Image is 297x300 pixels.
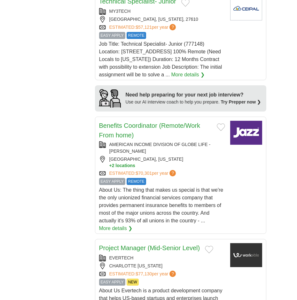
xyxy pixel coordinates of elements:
[127,178,146,185] span: REMOTE
[99,225,133,232] a: More details ❯
[99,187,223,223] span: About Us: The thing that makes us special is that we're the only unionized financial services com...
[217,123,225,131] button: Add to favorite jobs
[99,41,222,77] span: Job Title: Technical Specialist- Junior (777148) Location: [STREET_ADDRESS] 100% Remote (Need Loc...
[99,178,125,185] span: EASY APPLY
[136,171,152,176] span: $70,301
[126,99,261,105] div: Use our AI interview coach to help you prepare.
[126,91,261,99] div: Need help preparing for your next job interview?
[136,271,152,276] span: $77,130
[99,255,225,261] div: EVERTECH
[230,121,262,145] img: Company logo
[109,163,112,169] span: +
[109,163,225,169] button: +2 locations
[109,271,177,277] a: ESTIMATED:$77,130per year?
[109,9,131,14] a: MY3TECH
[99,141,225,155] div: AMERICAN INCOME DIVISION OF GLOBE LIFE - [PERSON_NAME]
[230,243,262,267] img: Company logo
[99,263,225,269] div: CHARLOTTE [US_STATE]
[109,24,177,31] a: ESTIMATED:$57,121per year?
[127,32,146,39] span: REMOTE
[99,279,125,286] span: EASY APPLY
[205,246,213,253] button: Add to favorite jobs
[99,156,225,169] div: [GEOGRAPHIC_DATA], [US_STATE]
[99,244,200,251] a: Project Manager (Mid-Senior Level)
[221,99,261,104] a: Try Prepper now ❯
[169,170,176,176] span: ?
[136,25,152,30] span: $57,121
[99,32,125,39] span: EASY APPLY
[169,24,176,30] span: ?
[109,170,177,177] a: ESTIMATED:$70,301per year?
[169,271,176,277] span: ?
[171,71,205,79] a: More details ❯
[99,122,200,139] a: Benefits Coordinator (Remote/Work From home)
[99,16,225,23] div: [GEOGRAPHIC_DATA], [US_STATE], 27610
[127,279,139,286] span: NEW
